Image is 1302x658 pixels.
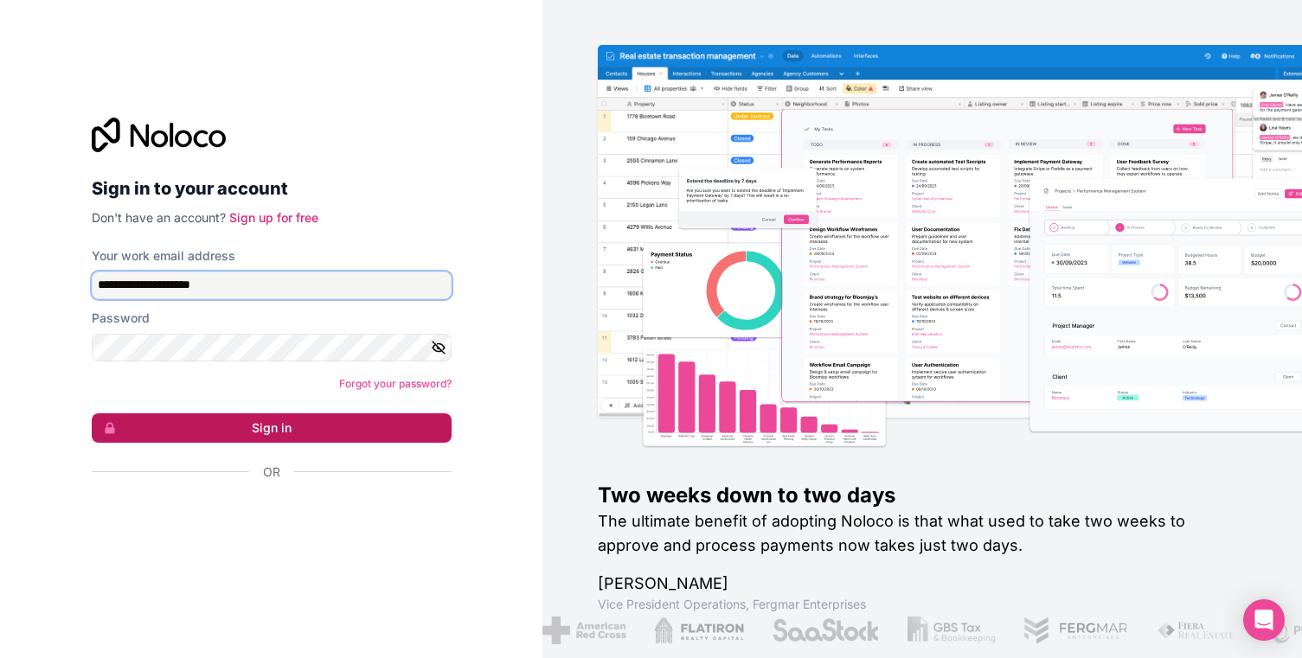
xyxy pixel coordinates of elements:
span: Don't have an account? [92,210,226,225]
a: Forgot your password? [339,377,452,390]
span: Or [263,463,280,481]
img: /assets/saastock-C6Zbiodz.png [771,616,880,644]
a: Sign up for free [229,210,318,225]
input: Password [92,334,452,361]
iframe: Sign in with Google Button [83,500,446,538]
h2: The ultimate benefit of adopting Noloco is that what used to take two weeks to approve and proces... [598,509,1247,558]
img: /assets/gbstax-C-GtDUiK.png [907,616,995,644]
label: Password [92,310,150,327]
img: npw-badge-icon-locked.svg [405,341,419,355]
div: Open Intercom Messenger [1243,599,1285,641]
img: /assets/fergmar-CudnrXN5.png [1023,616,1128,644]
img: /assets/american-red-cross-BAupjrZR.png [542,616,625,644]
input: Email address [92,272,452,299]
label: Your work email address [92,247,235,265]
img: /assets/flatiron-C8eUkumj.png [653,616,743,644]
h1: Vice President Operations , Fergmar Enterprises [598,596,1247,613]
img: /assets/fiera-fwj2N5v4.png [1156,616,1237,644]
h1: Two weeks down to two days [598,482,1247,509]
img: npw-badge-icon-locked.svg [426,278,439,292]
h2: Sign in to your account [92,173,452,204]
h1: [PERSON_NAME] [598,572,1247,596]
button: Sign in [92,413,452,443]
